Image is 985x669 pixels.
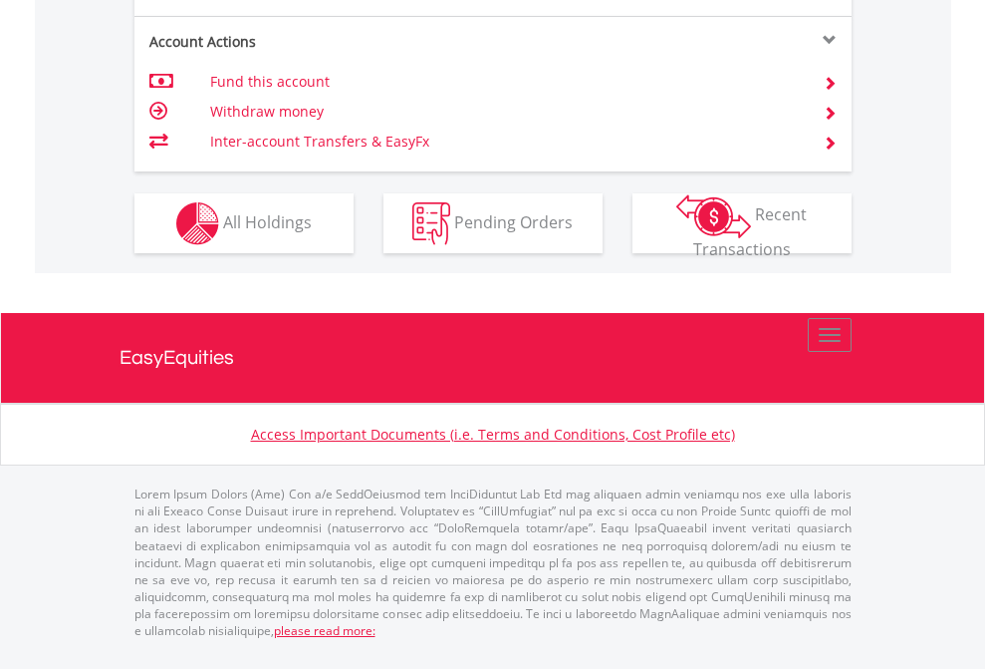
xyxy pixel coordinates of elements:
[676,194,751,238] img: transactions-zar-wht.png
[274,622,375,639] a: please read more:
[176,202,219,245] img: holdings-wht.png
[210,127,799,157] td: Inter-account Transfers & EasyFx
[454,210,573,232] span: Pending Orders
[412,202,450,245] img: pending_instructions-wht.png
[134,486,852,639] p: Lorem Ipsum Dolors (Ame) Con a/e SeddOeiusmod tem InciDiduntut Lab Etd mag aliquaen admin veniamq...
[383,193,603,253] button: Pending Orders
[632,193,852,253] button: Recent Transactions
[134,32,493,52] div: Account Actions
[223,210,312,232] span: All Holdings
[210,97,799,127] td: Withdraw money
[210,67,799,97] td: Fund this account
[134,193,354,253] button: All Holdings
[120,313,866,403] a: EasyEquities
[251,425,735,444] a: Access Important Documents (i.e. Terms and Conditions, Cost Profile etc)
